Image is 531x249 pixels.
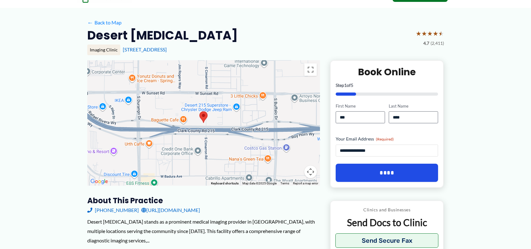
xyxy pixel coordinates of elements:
[87,19,93,25] span: ←
[242,182,277,185] span: Map data ©2025 Google
[389,103,438,109] label: Last Name
[87,45,120,55] div: Imaging Clinic
[280,182,289,185] a: Terms (opens in new tab)
[431,39,444,47] span: (2,411)
[304,63,317,76] button: Toggle fullscreen view
[87,205,139,215] a: [PHONE_NUMBER]
[416,28,421,39] span: ★
[87,28,238,43] h2: Desert [MEDICAL_DATA]
[335,216,439,229] p: Send Docs to Clinic
[427,28,433,39] span: ★
[421,28,427,39] span: ★
[141,205,200,215] a: [URL][DOMAIN_NAME]
[336,83,438,87] p: Step of
[211,181,239,186] button: Keyboard shortcuts
[87,217,320,245] div: Desert [MEDICAL_DATA] stands as a prominent medical imaging provider in [GEOGRAPHIC_DATA], with m...
[335,206,439,214] p: Clinics and Businesses
[335,233,439,248] button: Send Secure Fax
[351,82,353,88] span: 5
[87,18,122,27] a: ←Back to Map
[376,137,394,141] span: (Required)
[433,28,438,39] span: ★
[87,196,320,205] h3: About this practice
[336,136,438,142] label: Your Email Address
[89,177,110,186] img: Google
[89,177,110,186] a: Open this area in Google Maps (opens a new window)
[123,46,167,52] a: [STREET_ADDRESS]
[344,82,347,88] span: 1
[438,28,444,39] span: ★
[336,66,438,78] h2: Book Online
[423,39,429,47] span: 4.7
[336,103,385,109] label: First Name
[304,166,317,178] button: Map camera controls
[293,182,318,185] a: Report a map error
